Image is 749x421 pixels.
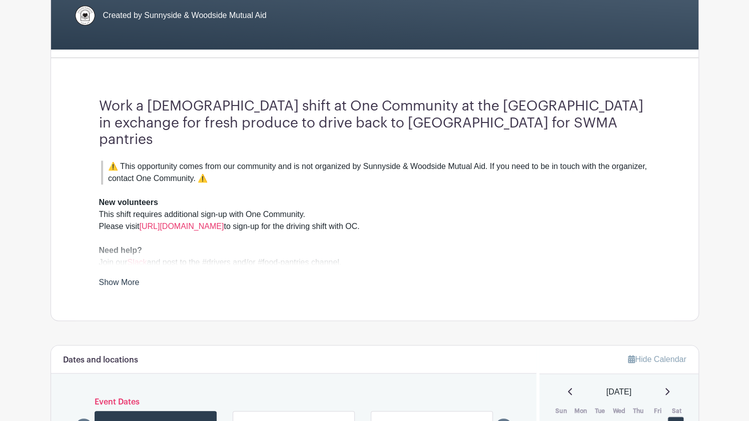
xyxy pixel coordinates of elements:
strong: Need help? [99,246,142,254]
th: Sat [667,406,686,416]
img: 256.png [75,5,95,25]
th: Mon [571,406,590,416]
h6: Dates and locations [63,355,138,365]
a: Slack [127,258,147,266]
a: Hide Calendar [628,355,686,363]
span: Created by Sunnyside & Woodside Mutual Aid [103,9,267,21]
strong: New volunteers [99,198,158,206]
h6: Event Dates [93,397,495,407]
th: Fri [648,406,667,416]
th: Wed [609,406,629,416]
a: Show More [99,278,140,290]
blockquote: ⚠️ This opportunity comes from our community and is not organized by Sunnyside & Woodside Mutual ... [101,160,650,184]
h3: Work a [DEMOGRAPHIC_DATA] shift at One Community at the [GEOGRAPHIC_DATA] in exchange for fresh p... [99,98,650,148]
th: Tue [590,406,609,416]
div: This shift requires additional sign-up with One Community. Please visit to sign-up for the drivin... [99,184,650,268]
th: Thu [628,406,648,416]
span: [DATE] [606,386,631,398]
th: Sun [551,406,571,416]
a: [URL][DOMAIN_NAME] [139,222,224,230]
